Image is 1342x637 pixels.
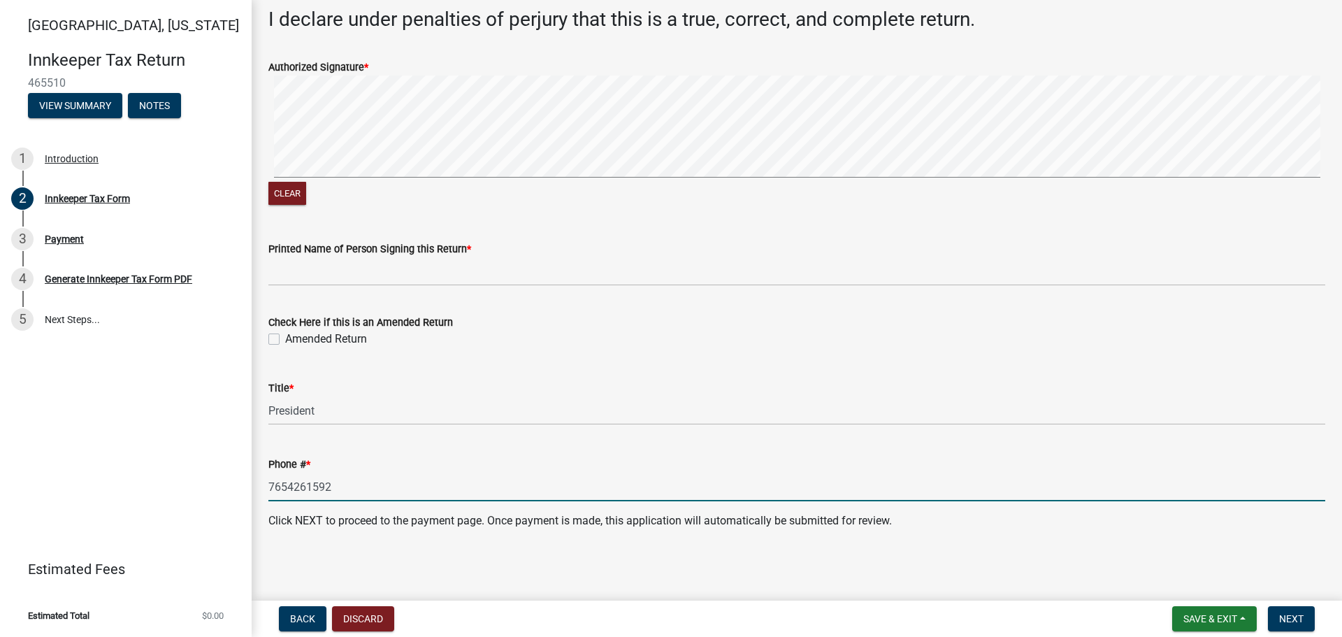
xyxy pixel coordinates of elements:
div: 2 [11,187,34,210]
label: Amended Return [285,331,367,348]
div: Payment [45,234,84,244]
label: Authorized Signature [268,63,368,73]
label: Title [268,384,294,394]
div: 1 [11,148,34,170]
span: Estimated Total [28,611,89,620]
button: Discard [332,606,394,631]
button: Clear [268,182,306,205]
span: Back [290,613,315,624]
h3: I declare under penalties of perjury that this is a true, correct, and complete return. [268,8,1325,31]
a: Estimated Fees [11,555,229,583]
div: 4 [11,268,34,290]
button: Back [279,606,326,631]
h4: Innkeeper Tax Return [28,50,240,71]
span: Next [1279,613,1304,624]
div: 5 [11,308,34,331]
button: View Summary [28,93,122,118]
div: Generate Innkeeper Tax Form PDF [45,274,192,284]
wm-modal-confirm: Notes [128,101,181,112]
span: [GEOGRAPHIC_DATA], [US_STATE] [28,17,239,34]
label: Printed Name of Person Signing this Return [268,245,471,255]
p: Click NEXT to proceed to the payment page. Once payment is made, this application will automatica... [268,513,1325,529]
button: Next [1268,606,1315,631]
div: Innkeeper Tax Form [45,194,130,203]
span: $0.00 [202,611,224,620]
button: Save & Exit [1172,606,1257,631]
button: Notes [128,93,181,118]
wm-modal-confirm: Summary [28,101,122,112]
span: 465510 [28,76,224,90]
label: Check Here if this is an Amended Return [268,318,453,328]
div: Introduction [45,154,99,164]
div: 3 [11,228,34,250]
label: Phone # [268,460,310,470]
span: Save & Exit [1183,613,1237,624]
